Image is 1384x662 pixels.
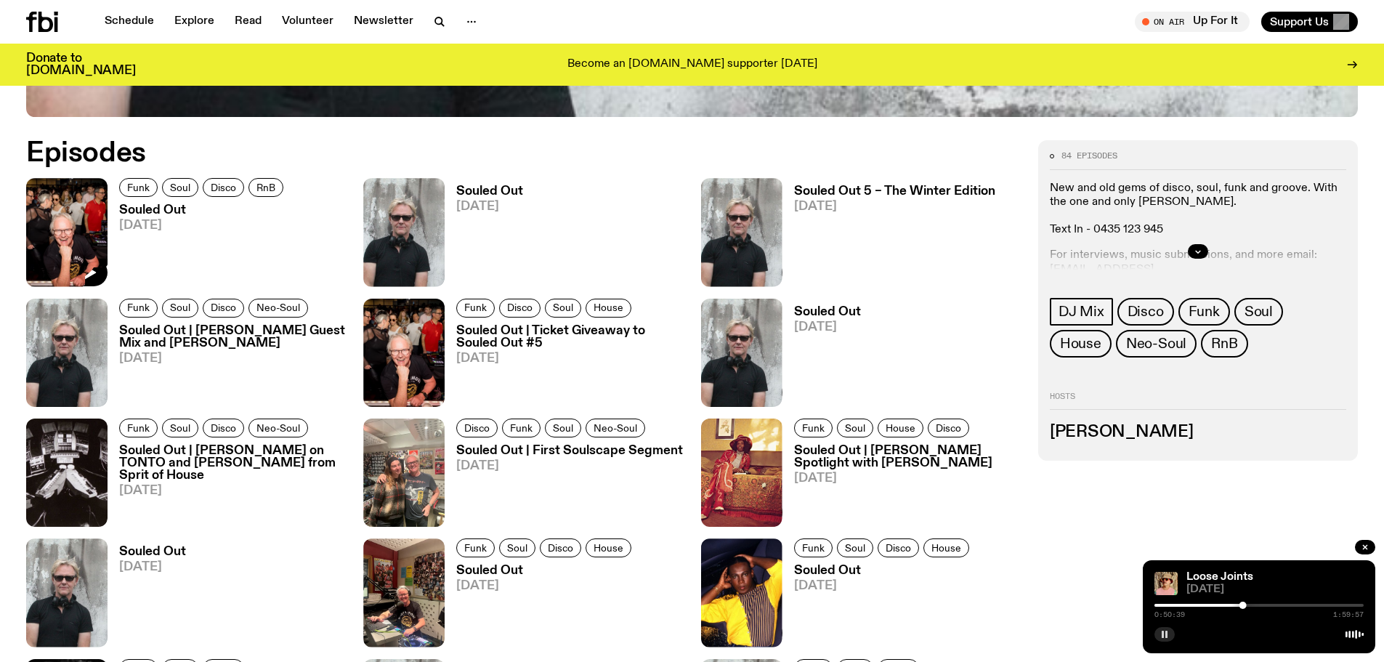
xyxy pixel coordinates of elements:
[1050,330,1112,358] a: House
[802,543,825,554] span: Funk
[256,302,300,313] span: Neo-Soul
[456,352,683,365] span: [DATE]
[545,299,581,318] a: Soul
[845,422,865,433] span: Soul
[119,561,186,573] span: [DATE]
[936,422,961,433] span: Disco
[119,445,346,482] h3: Souled Out | [PERSON_NAME] on TONTO and [PERSON_NAME] from Sprit of House
[499,538,535,557] a: Soul
[794,306,861,318] h3: Souled Out
[594,543,623,554] span: House
[1333,611,1364,618] span: 1:59:57
[248,419,308,437] a: Neo-Soul
[1261,12,1358,32] button: Support Us
[456,325,683,350] h3: Souled Out | Ticket Giveaway to Souled Out #5
[545,419,581,437] a: Soul
[782,306,861,407] a: Souled Out[DATE]
[108,546,186,647] a: Souled Out[DATE]
[1189,304,1220,320] span: Funk
[162,178,198,197] a: Soul
[170,182,190,193] span: Soul
[1050,182,1346,238] p: New and old gems of disco, soul, funk and groove. With the one and only [PERSON_NAME]. Text In - ...
[794,445,1021,469] h3: Souled Out | [PERSON_NAME] Spotlight with [PERSON_NAME]
[1059,304,1104,320] span: DJ Mix
[464,422,490,433] span: Disco
[794,472,1021,485] span: [DATE]
[248,299,308,318] a: Neo-Soul
[119,178,158,197] a: Funk
[119,419,158,437] a: Funk
[108,204,288,286] a: Souled Out[DATE]
[170,302,190,313] span: Soul
[586,538,631,557] a: House
[127,302,150,313] span: Funk
[445,565,636,647] a: Souled Out[DATE]
[886,422,915,433] span: House
[108,325,346,407] a: Souled Out | [PERSON_NAME] Guest Mix and [PERSON_NAME][DATE]
[203,299,244,318] a: Disco
[456,460,683,472] span: [DATE]
[256,422,300,433] span: Neo-Soul
[1211,336,1237,352] span: RnB
[586,299,631,318] a: House
[456,299,495,318] a: Funk
[127,182,150,193] span: Funk
[1245,304,1273,320] span: Soul
[802,422,825,433] span: Funk
[507,302,533,313] span: Disco
[456,201,523,213] span: [DATE]
[166,12,223,32] a: Explore
[26,538,108,647] img: Stephen looks directly at the camera, wearing a black tee, black sunglasses and headphones around...
[96,12,163,32] a: Schedule
[923,538,969,557] a: House
[878,538,919,557] a: Disco
[553,422,573,433] span: Soul
[1186,584,1364,595] span: [DATE]
[1050,298,1113,326] a: DJ Mix
[456,419,498,437] a: Disco
[1126,336,1186,352] span: Neo-Soul
[162,299,198,318] a: Soul
[456,580,636,592] span: [DATE]
[782,565,974,647] a: Souled Out[DATE]
[363,178,445,286] img: Stephen looks directly at the camera, wearing a black tee, black sunglasses and headphones around...
[211,302,236,313] span: Disco
[456,445,683,457] h3: Souled Out | First Soulscape Segment
[1060,336,1101,352] span: House
[782,445,1021,527] a: Souled Out | [PERSON_NAME] Spotlight with [PERSON_NAME][DATE]
[119,352,346,365] span: [DATE]
[837,419,873,437] a: Soul
[119,325,346,350] h3: Souled Out | [PERSON_NAME] Guest Mix and [PERSON_NAME]
[119,204,288,217] h3: Souled Out
[782,185,995,286] a: Souled Out 5 – The Winter Edition[DATE]
[1050,424,1346,440] h3: [PERSON_NAME]
[273,12,342,32] a: Volunteer
[162,419,198,437] a: Soul
[701,178,782,286] img: Stephen looks directly at the camera, wearing a black tee, black sunglasses and headphones around...
[510,422,533,433] span: Funk
[1154,572,1178,595] a: Tyson stands in front of a paperbark tree wearing orange sunglasses, a suede bucket hat and a pin...
[203,178,244,197] a: Disco
[794,565,974,577] h3: Souled Out
[878,419,923,437] a: House
[445,325,683,407] a: Souled Out | Ticket Giveaway to Souled Out #5[DATE]
[1234,298,1283,326] a: Soul
[886,543,911,554] span: Disco
[119,219,288,232] span: [DATE]
[445,445,683,527] a: Souled Out | First Soulscape Segment[DATE]
[507,543,527,554] span: Soul
[1270,15,1329,28] span: Support Us
[26,140,908,166] h2: Episodes
[1061,152,1117,160] span: 84 episodes
[845,543,865,554] span: Soul
[1050,392,1346,410] h2: Hosts
[1186,571,1253,583] a: Loose Joints
[586,419,645,437] a: Neo-Soul
[26,52,136,77] h3: Donate to [DOMAIN_NAME]
[226,12,270,32] a: Read
[931,543,961,554] span: House
[1154,611,1185,618] span: 0:50:39
[1117,298,1174,326] a: Disco
[594,422,637,433] span: Neo-Soul
[1135,12,1250,32] button: On AirUp For It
